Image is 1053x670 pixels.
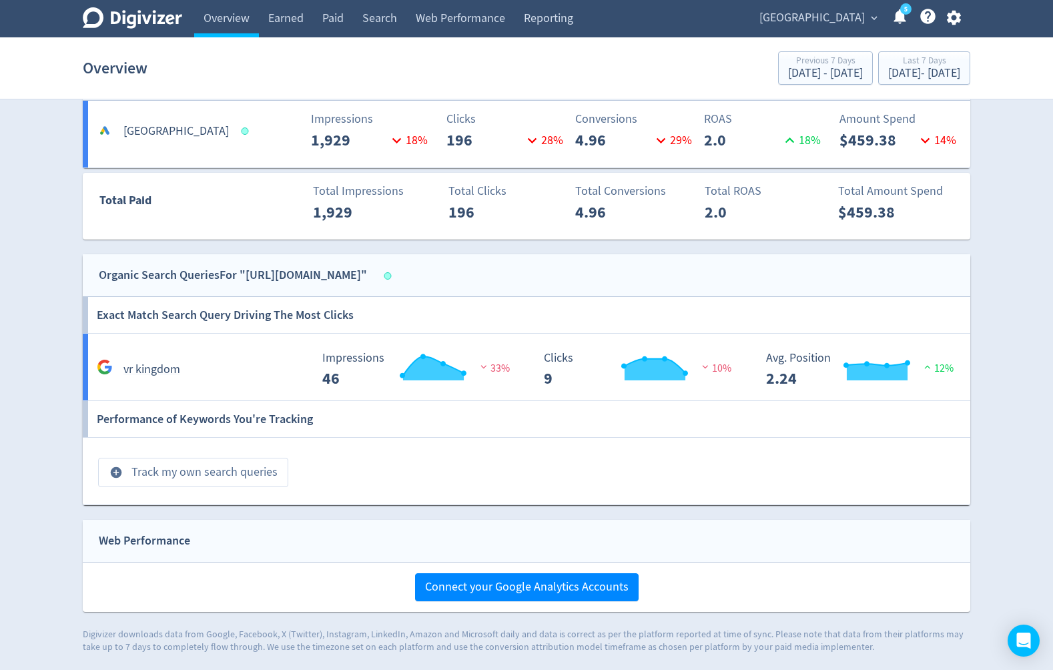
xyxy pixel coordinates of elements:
[448,182,569,200] p: Total Clicks
[97,297,354,333] h6: Exact Match Search Query Driving The Most Clicks
[97,359,113,375] svg: Google Analytics
[446,110,567,128] p: Clicks
[88,464,288,479] a: Track my own search queries
[704,128,781,152] p: 2.0
[704,110,825,128] p: ROAS
[477,362,510,375] span: 33%
[99,266,367,285] div: Organic Search Queries For "[URL][DOMAIN_NAME]"
[446,128,523,152] p: 196
[415,573,639,601] button: Connect your Google Analytics Accounts
[311,110,432,128] p: Impressions
[921,362,934,372] img: positive-performance.svg
[699,362,712,372] img: negative-performance.svg
[781,131,821,149] p: 18 %
[788,67,863,79] div: [DATE] - [DATE]
[313,182,434,200] p: Total Impressions
[838,200,915,224] p: $459.38
[904,5,908,14] text: 5
[242,127,253,135] span: Data last synced: 26 Aug 2025, 3:01am (AEST)
[575,200,652,224] p: 4.96
[755,7,881,29] button: [GEOGRAPHIC_DATA]
[575,110,696,128] p: Conversions
[839,110,960,128] p: Amount Spend
[652,131,692,149] p: 29 %
[123,362,180,378] h5: vr kingdom
[415,579,639,595] a: Connect your Google Analytics Accounts
[900,3,912,15] a: 5
[99,531,190,551] div: Web Performance
[537,352,737,387] svg: Clicks 9
[98,458,288,487] button: Track my own search queries
[575,182,696,200] p: Total Conversions
[838,182,959,200] p: Total Amount Spend
[123,123,229,139] h5: [GEOGRAPHIC_DATA]
[888,56,960,67] div: Last 7 Days
[699,362,731,375] span: 10%
[311,128,388,152] p: 1,929
[83,47,147,89] h1: Overview
[839,128,916,152] p: $459.38
[916,131,956,149] p: 14 %
[477,362,490,372] img: negative-performance.svg
[705,182,825,200] p: Total ROAS
[778,51,873,85] button: Previous 7 Days[DATE] - [DATE]
[109,466,123,479] span: add_circle
[888,67,960,79] div: [DATE] - [DATE]
[316,352,516,387] svg: Impressions 46
[83,191,231,216] div: Total Paid
[97,401,313,437] h6: Performance of Keywords You're Tracking
[788,56,863,67] div: Previous 7 Days
[759,352,960,387] svg: Avg. Position 2.24
[83,101,970,167] a: [GEOGRAPHIC_DATA]Impressions1,92918%Clicks19628%Conversions4.9629%ROAS2.018%Amount Spend$459.3814%
[384,272,396,280] span: Data last synced: 25 Aug 2025, 4:02pm (AEST)
[575,128,652,152] p: 4.96
[921,362,954,375] span: 12%
[313,200,390,224] p: 1,929
[868,12,880,24] span: expand_more
[83,334,970,401] a: vr kingdom Impressions 46 Impressions 46 33% Clicks 9 Clicks 9 10% Avg. Position 2.24 Avg. Positi...
[448,200,525,224] p: 196
[83,628,970,654] p: Digivizer downloads data from Google, Facebook, X (Twitter), Instagram, LinkedIn, Amazon and Micr...
[1008,625,1040,657] div: Open Intercom Messenger
[705,200,781,224] p: 2.0
[878,51,970,85] button: Last 7 Days[DATE]- [DATE]
[523,131,563,149] p: 28 %
[425,581,629,593] span: Connect your Google Analytics Accounts
[759,7,865,29] span: [GEOGRAPHIC_DATA]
